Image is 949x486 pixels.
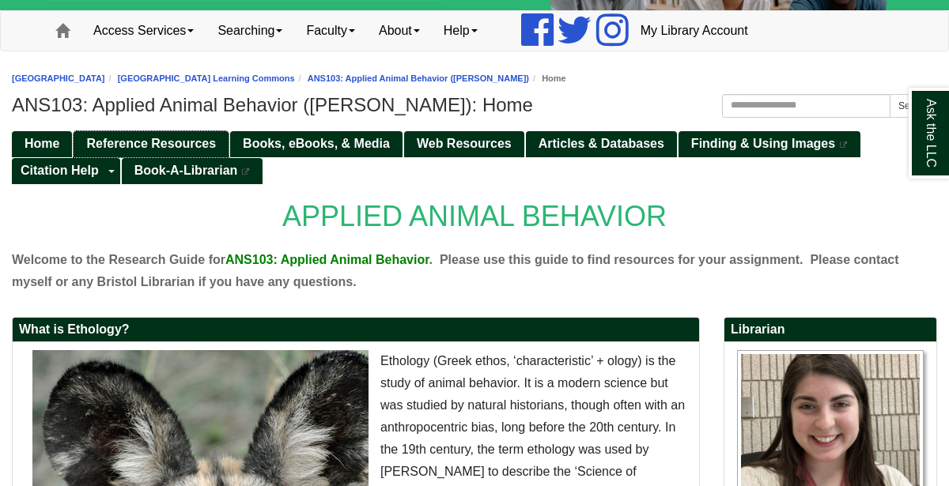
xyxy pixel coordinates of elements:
[12,253,225,266] span: Welcome to the Research Guide for
[890,94,937,118] button: Search
[417,137,512,150] span: Web Resources
[12,73,105,83] a: [GEOGRAPHIC_DATA]
[679,131,860,157] a: Finding & Using Images
[12,131,72,157] a: Home
[25,137,59,150] span: Home
[86,137,216,150] span: Reference Resources
[526,131,677,157] a: Articles & Databases
[12,130,937,183] div: Guide Pages
[74,131,229,157] a: Reference Resources
[241,168,251,175] i: This link opens in a new window
[206,11,294,51] a: Searching
[21,164,99,177] span: Citation Help
[122,158,263,184] a: Book-A-Librarian
[243,137,390,150] span: Books, eBooks, & Media
[691,137,835,150] span: Finding & Using Images
[839,141,849,149] i: This link opens in a new window
[12,253,899,288] span: . Please contact myself or any Bristol Librarian if you have any questions.
[294,11,367,51] a: Faculty
[724,318,936,342] h2: Librarian
[12,94,937,116] h1: ANS103: Applied Animal Behavior ([PERSON_NAME]): Home
[308,73,529,83] a: ANS103: Applied Animal Behavior ([PERSON_NAME])
[629,11,760,51] a: My Library Account
[12,71,937,86] nav: breadcrumb
[134,164,238,177] span: Book-A-Librarian
[539,137,664,150] span: Articles & Databases
[432,11,490,51] a: Help
[404,131,524,157] a: Web Resources
[225,253,429,266] span: ANS103: Applied Animal Behavior
[13,318,699,342] h2: What is Ethology?
[230,131,403,157] a: Books, eBooks, & Media
[118,73,295,83] a: [GEOGRAPHIC_DATA] Learning Commons
[81,11,206,51] a: Access Services
[529,71,566,86] li: Home
[367,11,432,51] a: About
[282,200,667,232] span: APPLIED ANIMAL BEHAVIOR
[12,158,104,184] a: Citation Help
[429,253,800,266] span: . Please use this guide to find resources for your assignment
